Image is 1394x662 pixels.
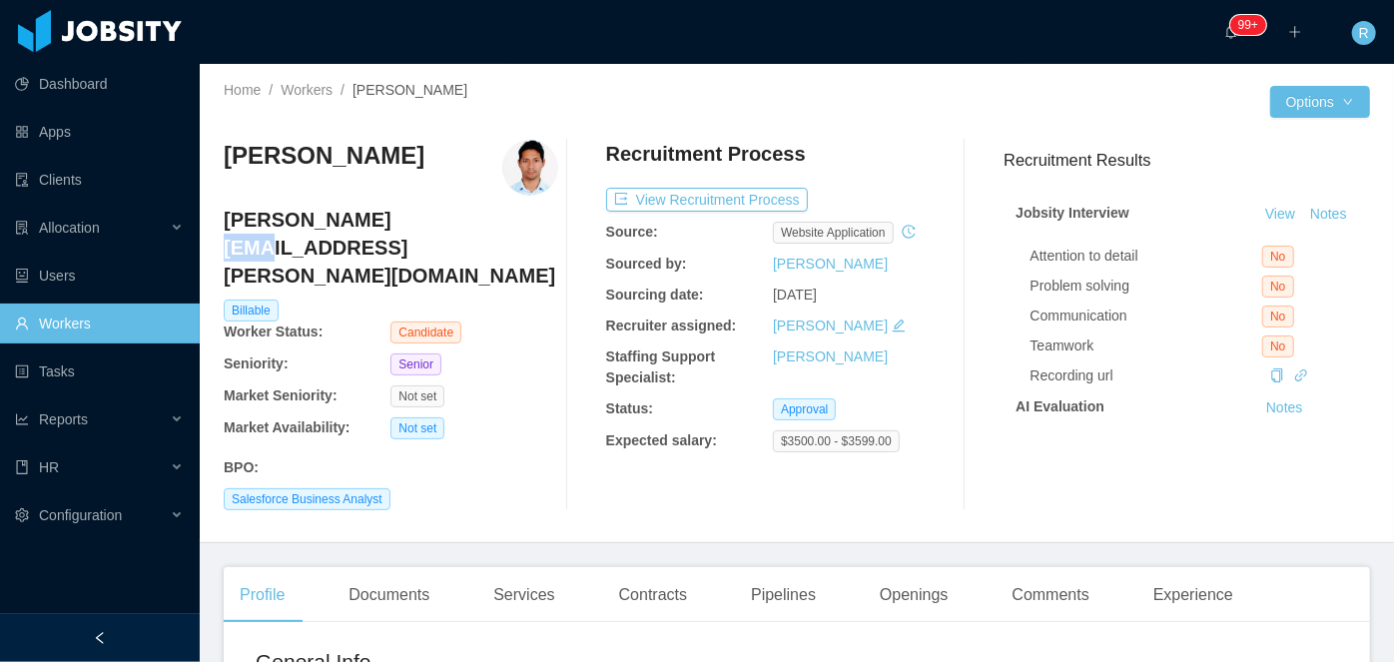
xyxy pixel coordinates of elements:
div: Teamwork [1031,335,1263,356]
a: icon: profileTasks [15,351,184,391]
i: icon: book [15,460,29,474]
span: Not set [390,385,444,407]
span: Allocation [39,220,100,236]
span: [PERSON_NAME] [352,82,467,98]
b: Status: [606,400,653,416]
div: Problem solving [1031,276,1263,297]
span: website application [773,222,894,244]
img: 64a5cf1d-1167-46a2-8222-6d806de2baeb_68e9340a941f7-400w.png [502,140,558,196]
a: icon: appstoreApps [15,112,184,152]
span: HR [39,459,59,475]
b: Market Availability: [224,419,350,435]
b: Seniority: [224,355,289,371]
a: icon: pie-chartDashboard [15,64,184,104]
i: icon: line-chart [15,412,29,426]
button: Notes [1258,396,1311,420]
a: [PERSON_NAME] [773,348,888,364]
b: Market Seniority: [224,387,338,403]
div: Attention to detail [1031,246,1263,267]
div: Services [477,567,570,623]
h4: [PERSON_NAME][EMAIL_ADDRESS][PERSON_NAME][DOMAIN_NAME] [224,206,558,290]
span: [DATE] [773,287,817,303]
sup: 264 [1230,15,1266,35]
div: Copy [1270,365,1284,386]
div: Documents [333,567,445,623]
span: / [269,82,273,98]
a: icon: link [1294,367,1308,383]
b: Staffing Support Specialist: [606,348,716,385]
b: BPO : [224,459,259,475]
a: icon: robotUsers [15,256,184,296]
span: No [1262,306,1293,328]
strong: AI Evaluation [1016,398,1104,414]
div: Pipelines [735,567,832,623]
b: Source: [606,224,658,240]
i: icon: history [902,225,916,239]
i: icon: solution [15,221,29,235]
a: Workers [281,82,333,98]
span: Salesforce Business Analyst [224,488,390,510]
span: No [1262,276,1293,298]
span: Reports [39,411,88,427]
i: icon: plus [1288,25,1302,39]
span: $3500.00 - $3599.00 [773,430,900,452]
span: Billable [224,300,279,322]
a: icon: auditClients [15,160,184,200]
span: No [1262,246,1293,268]
span: Configuration [39,507,122,523]
b: Recruiter assigned: [606,318,737,333]
span: Candidate [390,322,461,343]
b: Worker Status: [224,324,323,339]
i: icon: copy [1270,368,1284,382]
i: icon: link [1294,368,1308,382]
a: icon: userWorkers [15,304,184,343]
a: [PERSON_NAME] [773,256,888,272]
a: [PERSON_NAME] [773,318,888,333]
i: icon: bell [1224,25,1238,39]
a: Home [224,82,261,98]
strong: Jobsity Interview [1016,205,1129,221]
button: icon: exportView Recruitment Process [606,188,808,212]
h3: Recruitment Results [1004,148,1370,173]
span: Senior [390,353,441,375]
b: Sourcing date: [606,287,704,303]
b: Expected salary: [606,432,717,448]
h4: Recruitment Process [606,140,806,168]
span: No [1262,335,1293,357]
span: Not set [390,417,444,439]
a: icon: exportView Recruitment Process [606,192,808,208]
h3: [PERSON_NAME] [224,140,424,172]
div: Openings [864,567,965,623]
div: Experience [1137,567,1249,623]
i: icon: edit [892,319,906,332]
a: View [1258,206,1302,222]
div: Communication [1031,306,1263,327]
span: Approval [773,398,836,420]
div: Contracts [603,567,703,623]
b: Sourced by: [606,256,687,272]
div: Recording url [1031,365,1263,386]
div: Comments [997,567,1105,623]
i: icon: setting [15,508,29,522]
div: Profile [224,567,301,623]
button: Notes [1302,203,1355,227]
span: / [341,82,345,98]
button: Optionsicon: down [1270,86,1370,118]
span: R [1359,21,1369,45]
